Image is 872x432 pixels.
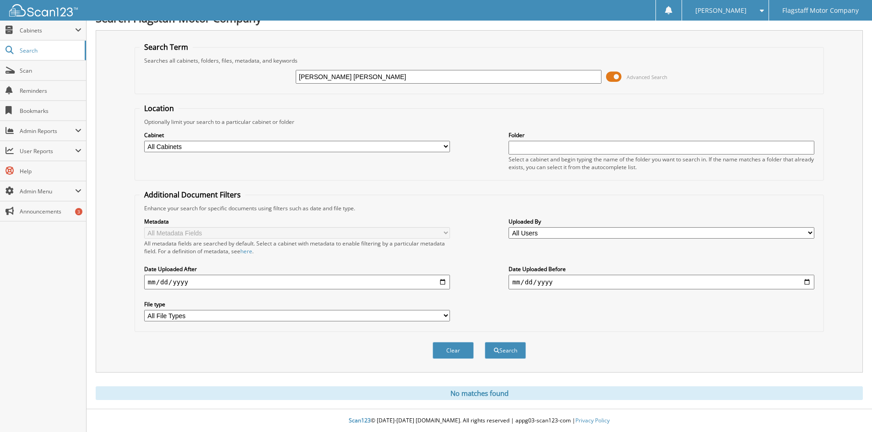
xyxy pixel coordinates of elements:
label: File type [144,300,450,308]
span: Scan123 [349,416,371,424]
span: Search [20,47,80,54]
span: [PERSON_NAME] [695,8,747,13]
div: © [DATE]-[DATE] [DOMAIN_NAME]. All rights reserved | appg03-scan123-com | [87,410,872,432]
span: Advanced Search [627,74,667,80]
legend: Additional Document Filters [140,190,245,200]
div: No matches found [96,386,863,400]
label: Folder [509,131,814,139]
span: Admin Menu [20,187,75,195]
a: Privacy Policy [575,416,610,424]
button: Search [485,342,526,359]
span: Help [20,167,81,175]
label: Date Uploaded Before [509,265,814,273]
span: User Reports [20,147,75,155]
span: Flagstaff Motor Company [782,8,859,13]
button: Clear [433,342,474,359]
div: 3 [75,208,82,215]
div: Enhance your search for specific documents using filters such as date and file type. [140,204,819,212]
div: All metadata fields are searched by default. Select a cabinet with metadata to enable filtering b... [144,240,450,255]
input: end [509,275,814,289]
label: Metadata [144,218,450,225]
legend: Location [140,103,179,113]
label: Cabinet [144,131,450,139]
input: start [144,275,450,289]
div: Select a cabinet and begin typing the name of the folder you want to search in. If the name match... [509,155,814,171]
span: Reminders [20,87,81,95]
img: scan123-logo-white.svg [9,4,78,16]
span: Cabinets [20,27,75,34]
div: Searches all cabinets, folders, files, metadata, and keywords [140,57,819,64]
a: here [240,247,252,255]
legend: Search Term [140,42,193,52]
label: Date Uploaded After [144,265,450,273]
label: Uploaded By [509,218,814,225]
span: Bookmarks [20,107,81,115]
span: Scan [20,67,81,75]
div: Optionally limit your search to a particular cabinet or folder [140,118,819,126]
span: Announcements [20,208,81,215]
span: Admin Reports [20,127,75,135]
